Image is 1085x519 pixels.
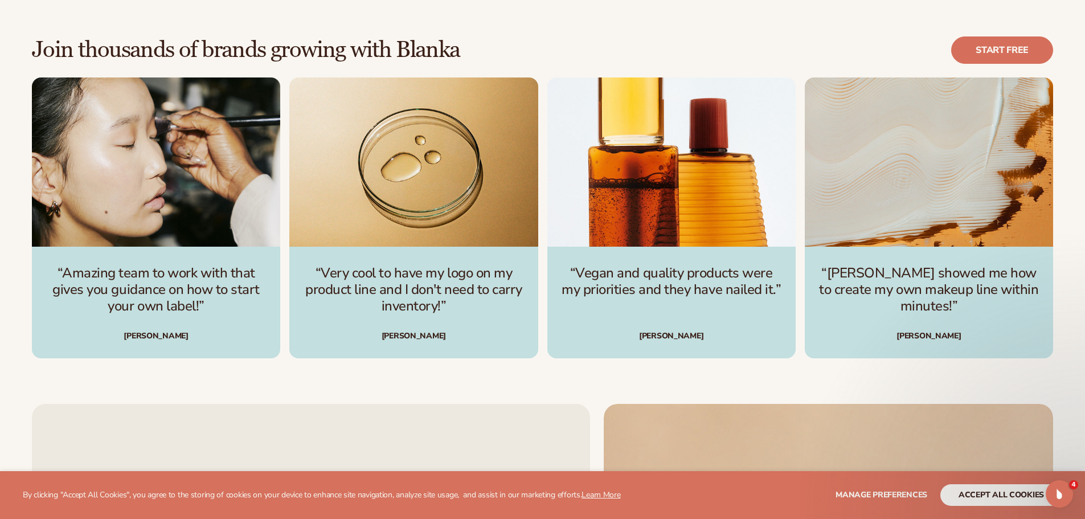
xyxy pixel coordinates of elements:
p: “Amazing team to work with that gives you guidance on how to start your own label!” [46,265,267,314]
p: “[PERSON_NAME] showed me how to create my own makeup line within minutes!” [818,265,1039,314]
div: [PERSON_NAME] [818,332,1039,340]
p: “Vegan and quality products were my priorities and they have nailed it.” [561,265,782,298]
div: [PERSON_NAME] [303,332,524,340]
div: 4 / 4 [805,77,1053,359]
div: 3 / 4 [547,77,796,359]
div: 2 / 4 [289,77,538,359]
button: accept all cookies [940,484,1062,506]
div: 1 / 4 [32,77,280,359]
span: Manage preferences [836,489,927,500]
img: image_template--19526983188695__image_description_and_name_FJ4Pn4 [289,77,538,247]
div: [PERSON_NAME] [46,332,267,340]
a: Learn More [582,489,620,500]
img: image_template--19526983188695__image_description_and_name_FJ4Pn4 [32,77,280,247]
h2: Join thousands of brands growing with Blanka [32,38,460,63]
a: Start free [951,36,1053,64]
p: “Very cool to have my logo on my product line and I don't need to carry inventory!” [303,265,524,314]
img: image_template--19526983188695__image_description_and_name_FJ4Pn4 [805,77,1053,247]
div: [PERSON_NAME] [561,316,782,341]
span: 4 [1069,480,1078,489]
button: Manage preferences [836,484,927,506]
iframe: Intercom live chat [1046,480,1073,508]
img: image_template--19526983188695__image_description_and_name_FJ4Pn4 [547,77,796,247]
p: By clicking "Accept All Cookies", you agree to the storing of cookies on your device to enhance s... [23,491,621,500]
